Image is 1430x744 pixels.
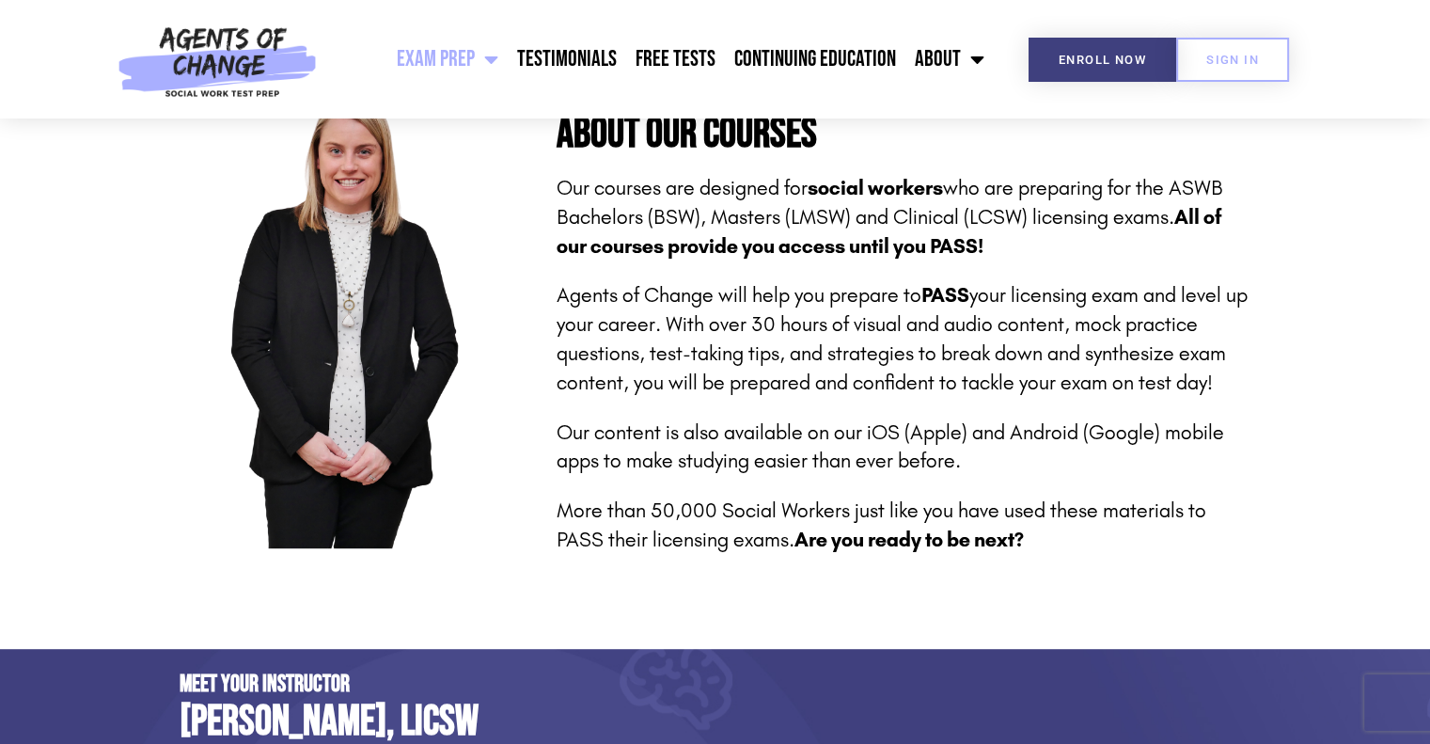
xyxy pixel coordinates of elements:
a: Exam Prep [387,36,508,83]
strong: Are you ready to be next? [794,528,1023,552]
b: All of our courses provide you access until you PASS! [556,205,1220,259]
strong: social workers [807,176,942,200]
nav: Menu [326,36,994,83]
h2: Meet Your Instructor [180,649,662,696]
p: More than 50,000 Social Workers just like you have used these materials to PASS their licensing e... [556,497,1250,555]
span: Enroll Now [1059,54,1146,66]
a: SIGN IN [1176,38,1289,82]
a: Testimonials [508,36,626,83]
h4: About Our Courses [556,113,1250,155]
a: About [905,36,994,83]
a: Free Tests [626,36,725,83]
p: Our content is also available on our iOS (Apple) and Android (Google) mobile apps to make studyin... [556,419,1250,477]
h4: [PERSON_NAME], LICSW [180,701,662,743]
strong: PASS [920,283,968,308]
p: Our courses are designed for who are preparing for the ASWB Bachelors (BSW), Masters (LMSW) and C... [556,174,1250,261]
a: Continuing Education [725,36,905,83]
span: SIGN IN [1206,54,1259,66]
a: Enroll Now [1029,38,1176,82]
p: Agents of Change will help you prepare to your licensing exam and level up your career. With over... [556,281,1250,397]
